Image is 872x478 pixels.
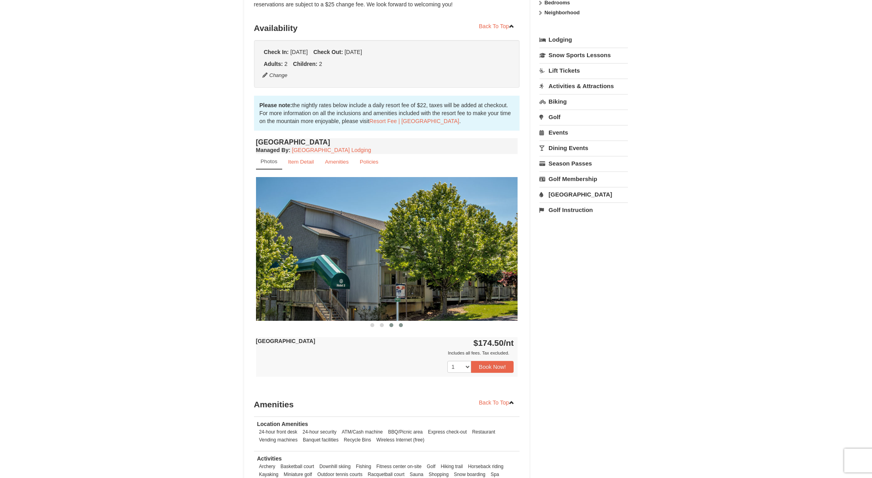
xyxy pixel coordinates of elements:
li: BBQ/Picnic area [386,428,425,436]
li: Restaurant [470,428,497,436]
small: Amenities [325,159,349,165]
span: 2 [319,61,322,67]
span: [DATE] [345,49,362,55]
strong: $174.50 [474,338,514,347]
span: Managed By [256,147,289,153]
li: Downhill skiing [318,463,353,470]
strong: : [256,147,291,153]
a: Biking [539,94,628,109]
a: Golf [539,110,628,124]
li: 24-hour security [300,428,338,436]
small: Photos [261,158,277,164]
strong: Neighborhood [545,10,580,15]
img: 18876286-38-67a0a055.jpg [256,177,518,320]
li: Archery [257,463,277,470]
li: Wireless Internet (free) [374,436,426,444]
li: Express check-out [426,428,469,436]
span: /nt [504,338,514,347]
a: [GEOGRAPHIC_DATA] [539,187,628,202]
strong: Children: [293,61,317,67]
li: Basketball court [279,463,316,470]
a: Lift Tickets [539,63,628,78]
li: Golf [425,463,437,470]
strong: Location Amenities [257,421,308,427]
a: Photos [256,154,282,170]
div: Includes all fees. Tax excluded. [256,349,514,357]
li: Banquet facilities [301,436,341,444]
strong: Check In: [264,49,289,55]
a: [GEOGRAPHIC_DATA] Lodging [292,147,371,153]
a: Season Passes [539,156,628,171]
li: ATM/Cash machine [340,428,385,436]
span: 2 [285,61,288,67]
strong: Please note: [260,102,292,108]
li: Recycle Bins [342,436,373,444]
li: Horseback riding [466,463,505,470]
a: Activities & Attractions [539,79,628,93]
a: Golf Instruction [539,202,628,217]
li: Fishing [354,463,373,470]
a: Item Detail [283,154,319,170]
li: Hiking trail [439,463,465,470]
a: Amenities [320,154,354,170]
li: Fitness center on-site [374,463,423,470]
a: Resort Fee | [GEOGRAPHIC_DATA] [370,118,459,124]
strong: [GEOGRAPHIC_DATA] [256,338,316,344]
strong: Check Out: [313,49,343,55]
a: Golf Membership [539,172,628,186]
h3: Amenities [254,397,520,412]
strong: Activities [257,455,282,462]
div: the nightly rates below include a daily resort fee of $22, taxes will be added at checkout. For m... [254,96,520,131]
li: 24-hour front desk [257,428,300,436]
button: Change [262,71,288,80]
small: Policies [360,159,378,165]
span: [DATE] [290,49,308,55]
a: Dining Events [539,141,628,155]
a: Back To Top [474,20,520,32]
a: Policies [354,154,383,170]
a: Snow Sports Lessons [539,48,628,62]
a: Events [539,125,628,140]
a: Back To Top [474,397,520,409]
h4: [GEOGRAPHIC_DATA] [256,138,518,146]
strong: Adults: [264,61,283,67]
li: Vending machines [257,436,300,444]
small: Item Detail [288,159,314,165]
a: Lodging [539,33,628,47]
h3: Availability [254,20,520,36]
button: Book Now! [471,361,514,373]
